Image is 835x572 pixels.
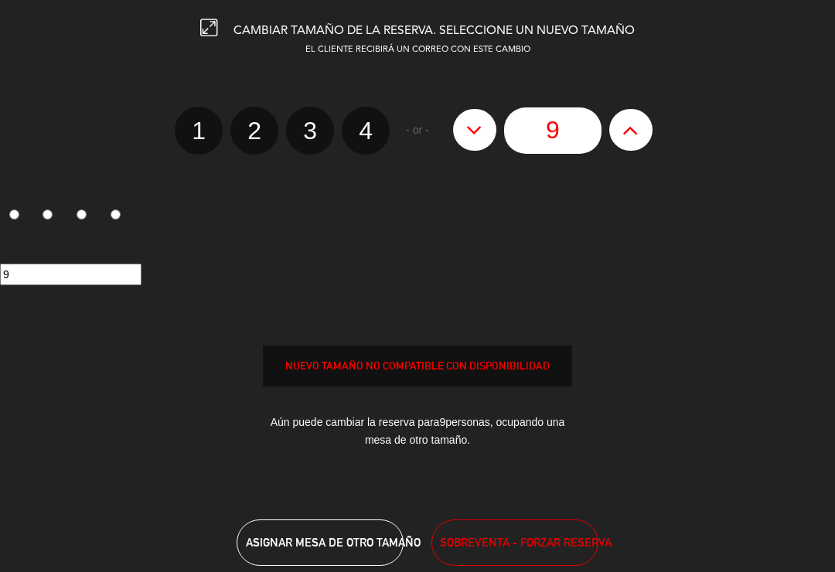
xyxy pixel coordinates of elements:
input: 1 [9,209,19,220]
label: 2 [34,203,68,230]
label: 3 [286,107,334,155]
label: 4 [342,107,390,155]
label: 3 [68,203,102,230]
span: ASIGNAR MESA DE OTRO TAMAÑO [246,536,421,549]
input: 2 [43,209,53,220]
button: SOBREVENTA - FORZAR RESERVA [431,519,598,566]
div: Aún puede cambiar la reserva para personas, ocupando una mesa de otro tamaño. [263,402,572,461]
span: 9 [439,416,445,428]
span: - or - [406,121,429,139]
label: 1 [175,107,223,155]
button: ASIGNAR MESA DE OTRO TAMAÑO [237,519,404,566]
input: 3 [77,209,87,220]
label: 4 [101,203,135,230]
label: 2 [230,107,278,155]
div: NUEVO TAMAÑO NO COMPATIBLE CON DISPONIBILIDAD [264,357,571,375]
span: CAMBIAR TAMAÑO DE LA RESERVA. SELECCIONE UN NUEVO TAMAÑO [233,25,635,37]
input: 4 [111,209,121,220]
span: SOBREVENTA - FORZAR RESERVA [440,533,612,551]
span: EL CLIENTE RECIBIRÁ UN CORREO CON ESTE CAMBIO [305,46,530,54]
